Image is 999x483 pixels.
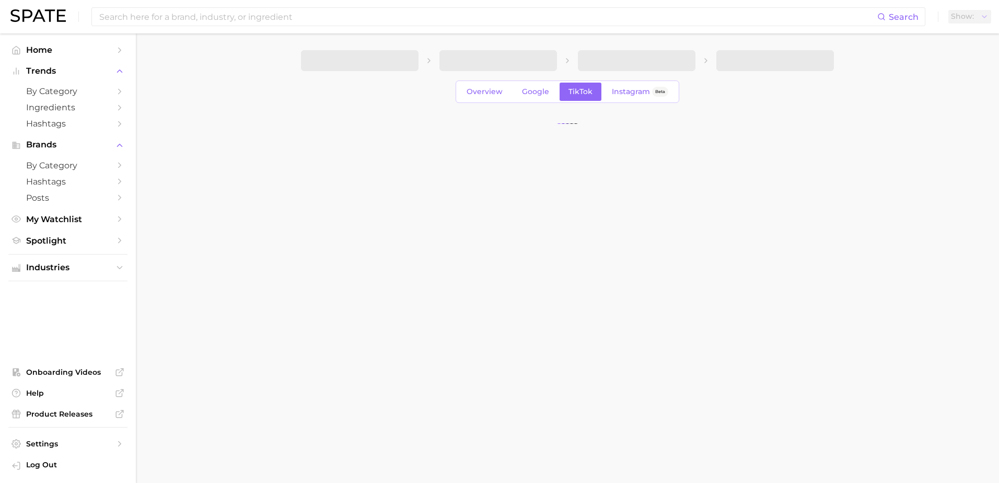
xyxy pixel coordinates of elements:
[8,211,127,227] a: My Watchlist
[8,157,127,174] a: by Category
[948,10,991,24] button: Show
[26,214,110,224] span: My Watchlist
[8,99,127,116] a: Ingredients
[8,457,127,475] a: Log out. Currently logged in with e-mail kimberley2.gravenor@loreal.com.
[568,87,593,96] span: TikTok
[26,86,110,96] span: by Category
[26,409,110,419] span: Product Releases
[513,83,558,101] a: Google
[603,83,677,101] a: InstagramBeta
[26,439,110,448] span: Settings
[8,63,127,79] button: Trends
[26,160,110,170] span: by Category
[26,367,110,377] span: Onboarding Videos
[26,193,110,203] span: Posts
[26,460,119,469] span: Log Out
[8,83,127,99] a: by Category
[8,174,127,190] a: Hashtags
[8,190,127,206] a: Posts
[26,102,110,112] span: Ingredients
[26,388,110,398] span: Help
[889,12,919,22] span: Search
[8,233,127,249] a: Spotlight
[522,87,549,96] span: Google
[10,9,66,22] img: SPATE
[467,87,503,96] span: Overview
[8,364,127,380] a: Onboarding Videos
[98,8,877,26] input: Search here for a brand, industry, or ingredient
[8,137,127,153] button: Brands
[26,45,110,55] span: Home
[8,406,127,422] a: Product Releases
[560,83,601,101] a: TikTok
[8,436,127,452] a: Settings
[612,87,650,96] span: Instagram
[8,116,127,132] a: Hashtags
[26,119,110,129] span: Hashtags
[26,140,110,149] span: Brands
[458,83,512,101] a: Overview
[26,66,110,76] span: Trends
[8,42,127,58] a: Home
[655,87,665,96] span: Beta
[26,236,110,246] span: Spotlight
[26,177,110,187] span: Hashtags
[8,385,127,401] a: Help
[951,14,974,19] span: Show
[26,263,110,272] span: Industries
[8,260,127,275] button: Industries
